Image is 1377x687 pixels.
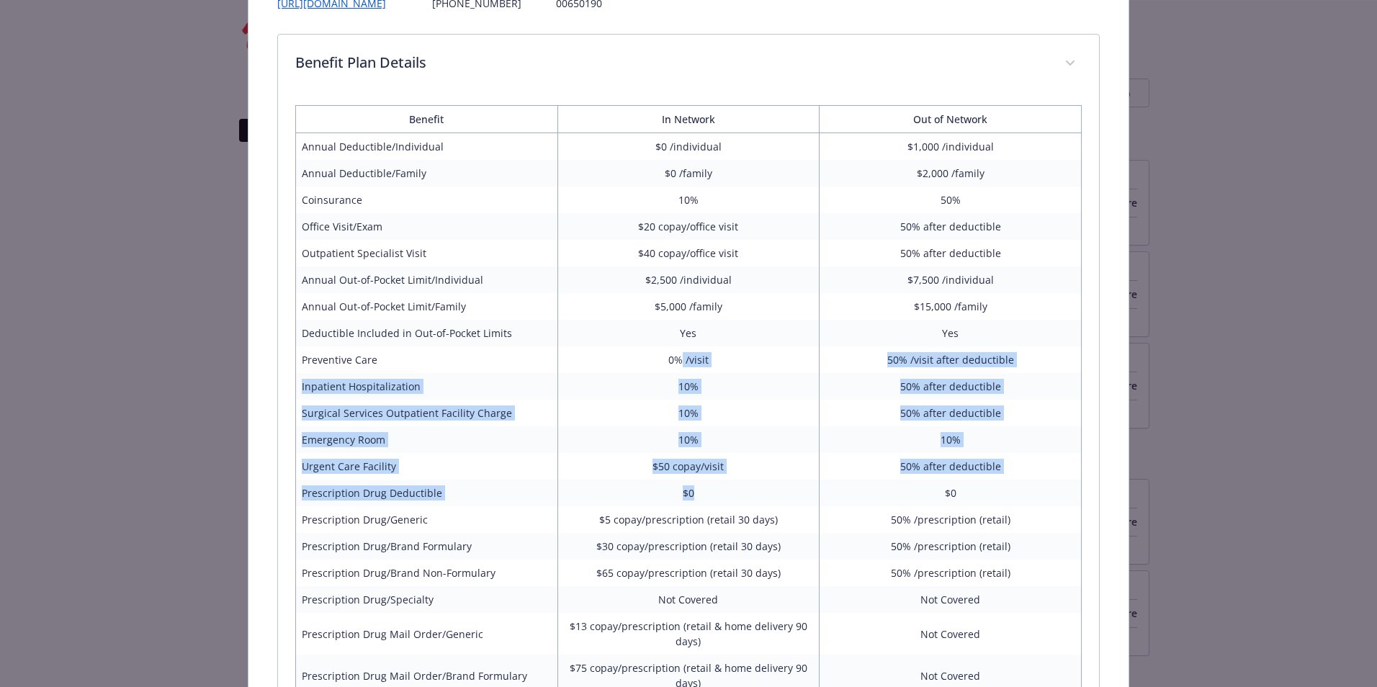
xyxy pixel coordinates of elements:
[557,586,820,613] td: Not Covered
[296,160,558,187] td: Annual Deductible/Family
[557,533,820,560] td: $30 copay/prescription (retail 30 days)
[557,293,820,320] td: $5,000 /family
[296,453,558,480] td: Urgent Care Facility
[557,373,820,400] td: 10%
[557,240,820,266] td: $40 copay/office visit
[296,320,558,346] td: Deductible Included in Out-of-Pocket Limits
[296,106,558,133] th: Benefit
[820,346,1082,373] td: 50% /visit after deductible
[296,213,558,240] td: Office Visit/Exam
[557,160,820,187] td: $0 /family
[557,560,820,586] td: $65 copay/prescription (retail 30 days)
[820,160,1082,187] td: $2,000 /family
[820,480,1082,506] td: $0
[557,426,820,453] td: 10%
[557,480,820,506] td: $0
[557,346,820,373] td: 0% /visit
[296,400,558,426] td: Surgical Services Outpatient Facility Charge
[296,266,558,293] td: Annual Out-of-Pocket Limit/Individual
[557,106,820,133] th: In Network
[557,133,820,161] td: $0 /individual
[557,400,820,426] td: 10%
[557,320,820,346] td: Yes
[296,480,558,506] td: Prescription Drug Deductible
[296,613,558,655] td: Prescription Drug Mail Order/Generic
[296,426,558,453] td: Emergency Room
[557,613,820,655] td: $13 copay/prescription (retail & home delivery 90 days)
[296,586,558,613] td: Prescription Drug/Specialty
[820,613,1082,655] td: Not Covered
[820,266,1082,293] td: $7,500 /individual
[820,320,1082,346] td: Yes
[296,187,558,213] td: Coinsurance
[820,373,1082,400] td: 50% after deductible
[296,240,558,266] td: Outpatient Specialist Visit
[557,213,820,240] td: $20 copay/office visit
[557,506,820,533] td: $5 copay/prescription (retail 30 days)
[820,213,1082,240] td: 50% after deductible
[820,560,1082,586] td: 50% /prescription (retail)
[296,133,558,161] td: Annual Deductible/Individual
[820,506,1082,533] td: 50% /prescription (retail)
[296,373,558,400] td: Inpatient Hospitalization
[820,133,1082,161] td: $1,000 /individual
[820,240,1082,266] td: 50% after deductible
[820,400,1082,426] td: 50% after deductible
[820,453,1082,480] td: 50% after deductible
[820,533,1082,560] td: 50% /prescription (retail)
[820,293,1082,320] td: $15,000 /family
[295,52,1047,73] p: Benefit Plan Details
[296,346,558,373] td: Preventive Care
[278,35,1099,94] div: Benefit Plan Details
[296,560,558,586] td: Prescription Drug/Brand Non-Formulary
[296,533,558,560] td: Prescription Drug/Brand Formulary
[296,506,558,533] td: Prescription Drug/Generic
[820,106,1082,133] th: Out of Network
[820,426,1082,453] td: 10%
[557,266,820,293] td: $2,500 /individual
[296,293,558,320] td: Annual Out-of-Pocket Limit/Family
[557,187,820,213] td: 10%
[557,453,820,480] td: $50 copay/visit
[820,586,1082,613] td: Not Covered
[820,187,1082,213] td: 50%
